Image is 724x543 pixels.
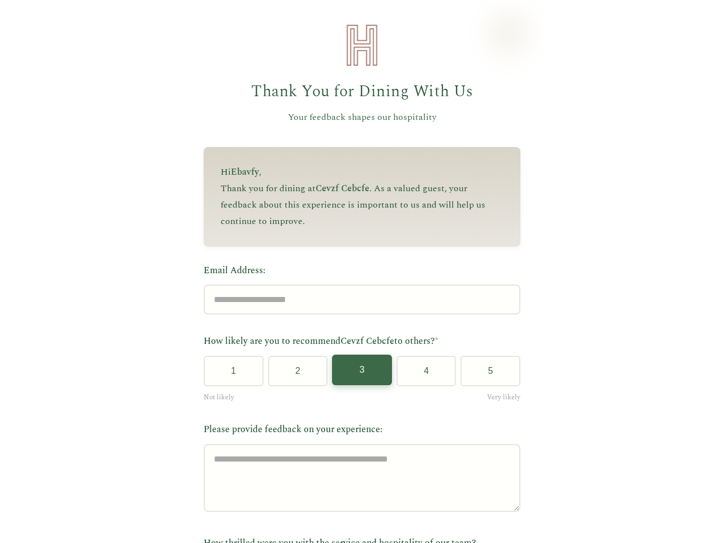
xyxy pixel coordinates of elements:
label: Email Address: [204,264,520,278]
button: 5 [460,356,520,386]
img: Heirloom Hospitality Logo [339,23,385,68]
label: Please provide feedback on your experience: [204,423,520,437]
p: Hi , [221,164,503,180]
button: 2 [268,356,328,386]
button: 1 [204,356,264,386]
span: Ebavfy [231,165,259,179]
button: 3 [332,355,392,385]
span: Not likely [204,392,234,403]
span: Cevzf Cebcfe [341,334,394,348]
p: Your feedback shapes our hospitality [204,110,520,125]
p: Thank you for dining at . As a valued guest, your feedback about this experience is important to ... [221,180,503,229]
h1: Thank You for Dining With Us [204,79,520,105]
span: Cevzf Cebcfe [316,182,369,195]
span: Very likely [487,392,520,403]
button: 4 [397,356,456,386]
label: How likely are you to recommend to others? [204,334,520,349]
